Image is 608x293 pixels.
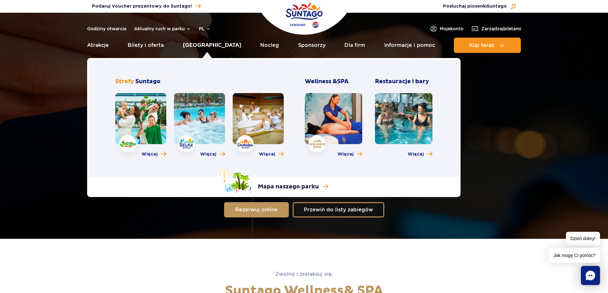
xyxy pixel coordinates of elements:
[430,25,463,33] a: Mojekonto
[384,38,435,53] a: Informacje i pomoc
[305,78,349,85] span: Wellness &
[115,78,134,85] span: Strefy
[549,248,600,263] span: Jak mogę Ci pomóc?
[224,202,289,217] a: Rezerwuj online
[469,42,494,48] span: Kup teraz
[134,26,191,31] button: Aktualny ruch w parku
[298,38,326,53] a: Sponsorzy
[87,26,126,32] a: Godziny otwarcia
[337,151,354,157] span: Więcej
[566,232,600,245] span: Dzień dobry!
[259,151,275,157] span: Więcej
[275,271,333,277] span: Zwolnij i zrelaksuj się.
[235,207,278,212] span: Rezerwuj online
[481,26,521,32] span: Zarządzaj biletami
[443,3,507,10] span: Posłuchaj piosenki
[581,266,600,285] div: Chat
[471,25,521,33] a: Zarządzajbiletami
[375,78,432,85] h3: Restauracje i bary
[87,38,109,53] a: Atrakcje
[183,38,241,53] a: [GEOGRAPHIC_DATA]
[440,26,463,32] span: Moje konto
[337,151,362,157] a: Więcej o Wellness & SPA
[259,151,284,157] a: Więcej o strefie Saunaria
[408,151,432,157] a: Więcej o Restauracje i bary
[128,38,164,53] a: Bilety i oferta
[304,207,373,212] span: Przewiń do listy zabiegów
[200,151,216,157] span: Więcej
[92,3,192,10] span: Podaruj Voucher prezentowy do Suntago!
[141,151,158,157] span: Więcej
[408,151,424,157] span: Więcej
[337,78,349,85] span: SPA
[454,38,521,53] button: Kup teraz
[487,4,507,9] span: Suntago
[344,38,365,53] a: Dla firm
[220,169,328,194] a: Mapa naszego parku
[258,183,319,191] p: Mapa naszego parku
[260,38,279,53] a: Nocleg
[293,202,384,217] a: Przewiń do listy zabiegów
[92,2,201,11] a: Podaruj Voucher prezentowy do Suntago!
[135,78,161,85] span: Suntago
[199,26,211,32] button: pl
[443,3,516,10] button: Posłuchaj piosenkiSuntago
[200,151,225,157] a: Więcej o strefie Relax
[141,151,166,157] a: Więcej o strefie Jamango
